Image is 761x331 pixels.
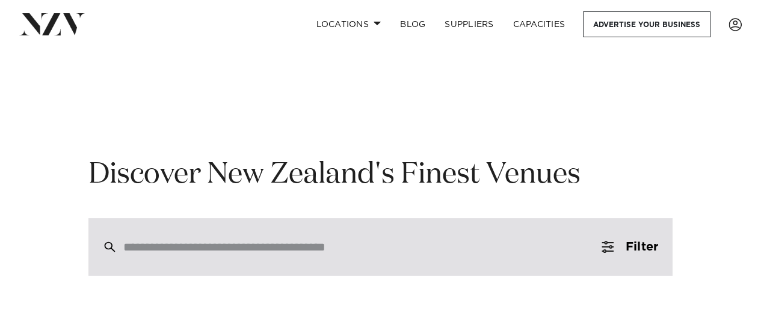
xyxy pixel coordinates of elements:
[306,11,390,37] a: Locations
[390,11,435,37] a: BLOG
[583,11,710,37] a: Advertise your business
[19,13,85,35] img: nzv-logo.png
[88,156,673,194] h1: Discover New Zealand's Finest Venues
[504,11,575,37] a: Capacities
[587,218,673,276] button: Filter
[626,241,658,253] span: Filter
[435,11,503,37] a: SUPPLIERS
